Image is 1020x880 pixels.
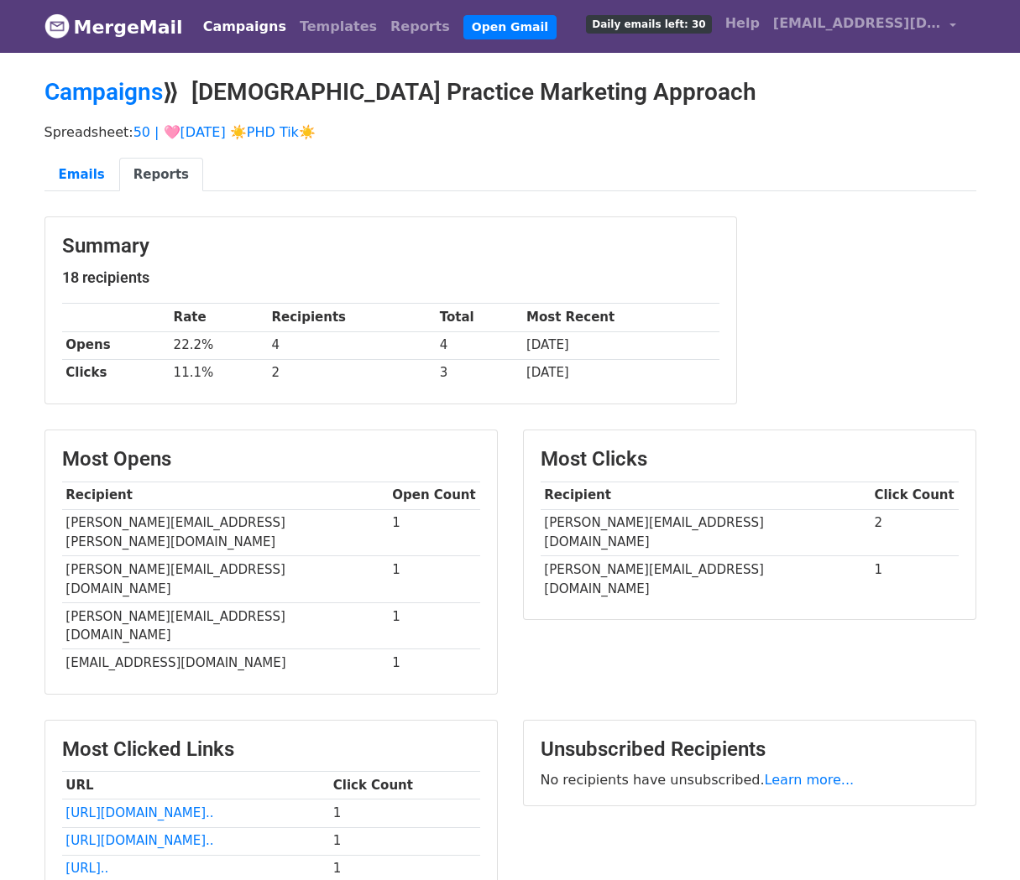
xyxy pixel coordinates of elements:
td: 1 [389,649,480,677]
td: 2 [268,359,436,387]
p: No recipients have unsubscribed. [541,771,959,789]
a: Help [719,7,766,40]
h3: Most Clicked Links [62,737,480,762]
td: 2 [871,509,959,556]
td: 1 [389,556,480,603]
a: Emails [44,158,119,192]
h3: Summary [62,234,719,258]
a: Reports [384,10,457,44]
h3: Most Opens [62,447,480,471]
a: Templates [293,10,384,44]
th: Click Count [329,772,480,799]
td: [DATE] [522,359,719,387]
td: 1 [329,799,480,827]
td: [DATE] [522,331,719,359]
th: Total [436,304,522,331]
a: Campaigns [44,78,163,106]
a: [URL][DOMAIN_NAME].. [65,805,213,820]
th: Rate [170,304,268,331]
a: Open Gmail [463,15,557,39]
a: [EMAIL_ADDRESS][DOMAIN_NAME] [766,7,963,46]
td: 1 [329,827,480,855]
td: 3 [436,359,522,387]
td: 11.1% [170,359,268,387]
a: Daily emails left: 30 [579,7,718,40]
th: Recipients [268,304,436,331]
th: Clicks [62,359,170,387]
h5: 18 recipients [62,268,719,287]
a: MergeMail [44,9,183,44]
a: Learn more... [765,772,855,788]
a: Campaigns [196,10,293,44]
th: URL [62,772,329,799]
td: [PERSON_NAME][EMAIL_ADDRESS][DOMAIN_NAME] [62,556,389,603]
a: 50 | 🩷[DATE] ☀️PHD Tik☀️ [133,124,316,140]
th: Opens [62,331,170,359]
th: Recipient [62,482,389,509]
th: Click Count [871,482,959,509]
span: [EMAIL_ADDRESS][DOMAIN_NAME] [773,13,941,34]
a: [URL].. [65,861,108,876]
a: [URL][DOMAIN_NAME].. [65,833,213,848]
td: 4 [268,331,436,359]
td: [EMAIL_ADDRESS][DOMAIN_NAME] [62,649,389,677]
td: 1 [871,556,959,602]
p: Spreadsheet: [44,123,976,141]
td: 1 [389,509,480,556]
th: Open Count [389,482,480,509]
h3: Most Clicks [541,447,959,471]
td: 1 [389,602,480,649]
td: 4 [436,331,522,359]
td: 22.2% [170,331,268,359]
a: Reports [119,158,203,192]
td: [PERSON_NAME][EMAIL_ADDRESS][DOMAIN_NAME] [541,509,871,556]
td: [PERSON_NAME][EMAIL_ADDRESS][DOMAIN_NAME] [541,556,871,602]
th: Recipient [541,482,871,509]
h3: Unsubscribed Recipients [541,737,959,762]
img: MergeMail logo [44,13,70,39]
td: [PERSON_NAME][EMAIL_ADDRESS][PERSON_NAME][DOMAIN_NAME] [62,509,389,556]
th: Most Recent [522,304,719,331]
td: [PERSON_NAME][EMAIL_ADDRESS][DOMAIN_NAME] [62,602,389,649]
h2: ⟫ [DEMOGRAPHIC_DATA] Practice Marketing Approach [44,78,976,107]
iframe: Chat Widget [936,799,1020,880]
span: Daily emails left: 30 [586,15,711,34]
